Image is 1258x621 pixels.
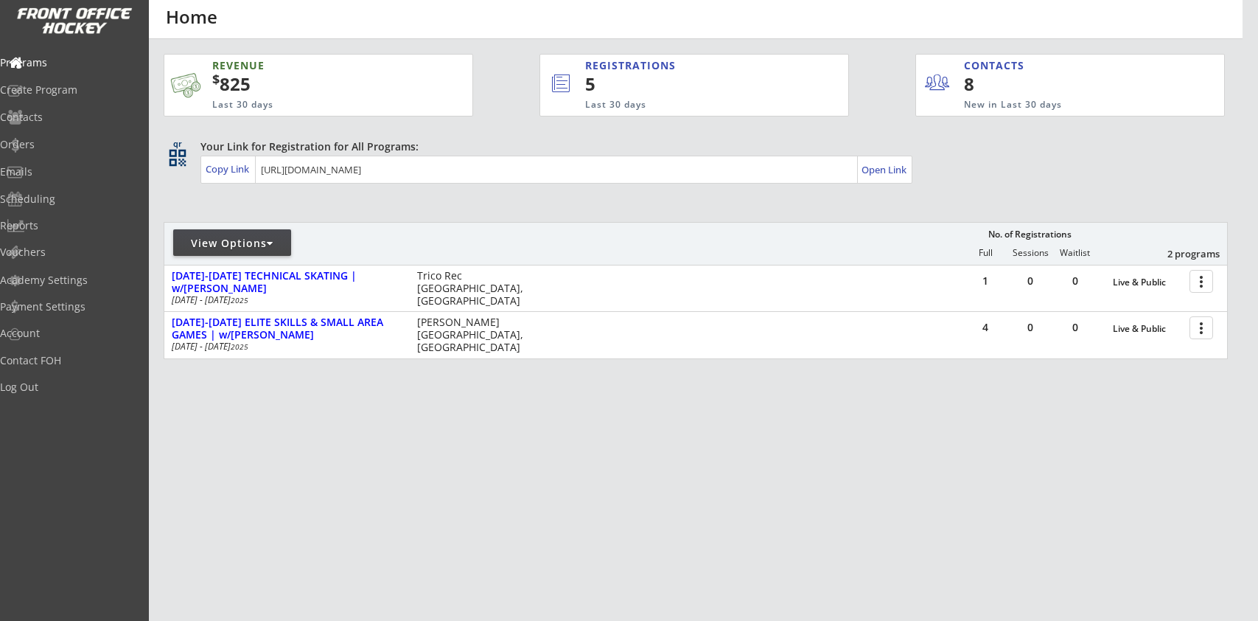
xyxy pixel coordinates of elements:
[173,236,291,251] div: View Options
[206,162,252,176] div: Copy Link
[1053,276,1097,286] div: 0
[862,164,908,176] div: Open Link
[1143,247,1220,260] div: 2 programs
[585,72,799,97] div: 5
[231,341,248,352] em: 2025
[172,270,402,295] div: [DATE]-[DATE] TECHNICAL SKATING | w/[PERSON_NAME]
[862,159,908,180] a: Open Link
[212,99,401,111] div: Last 30 days
[1008,322,1052,333] div: 0
[984,229,1075,240] div: No. of Registrations
[585,58,780,73] div: REGISTRATIONS
[1008,276,1052,286] div: 0
[1008,248,1052,258] div: Sessions
[1189,270,1213,293] button: more_vert
[200,139,1182,154] div: Your Link for Registration for All Programs:
[964,72,1055,97] div: 8
[167,147,189,169] button: qr_code
[963,322,1007,333] div: 4
[964,99,1156,111] div: New in Last 30 days
[212,58,401,73] div: REVENUE
[1189,316,1213,339] button: more_vert
[417,316,533,353] div: [PERSON_NAME] [GEOGRAPHIC_DATA], [GEOGRAPHIC_DATA]
[168,139,186,149] div: qr
[231,295,248,305] em: 2025
[417,270,533,307] div: Trico Rec [GEOGRAPHIC_DATA], [GEOGRAPHIC_DATA]
[963,248,1007,258] div: Full
[963,276,1007,286] div: 1
[1113,324,1182,334] div: Live & Public
[1053,322,1097,333] div: 0
[172,316,402,341] div: [DATE]-[DATE] ELITE SKILLS & SMALL AREA GAMES | w/[PERSON_NAME]
[964,58,1031,73] div: CONTACTS
[1113,277,1182,288] div: Live & Public
[172,342,397,351] div: [DATE] - [DATE]
[585,99,788,111] div: Last 30 days
[172,296,397,305] div: [DATE] - [DATE]
[1052,248,1097,258] div: Waitlist
[212,72,426,97] div: 825
[212,70,220,88] sup: $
